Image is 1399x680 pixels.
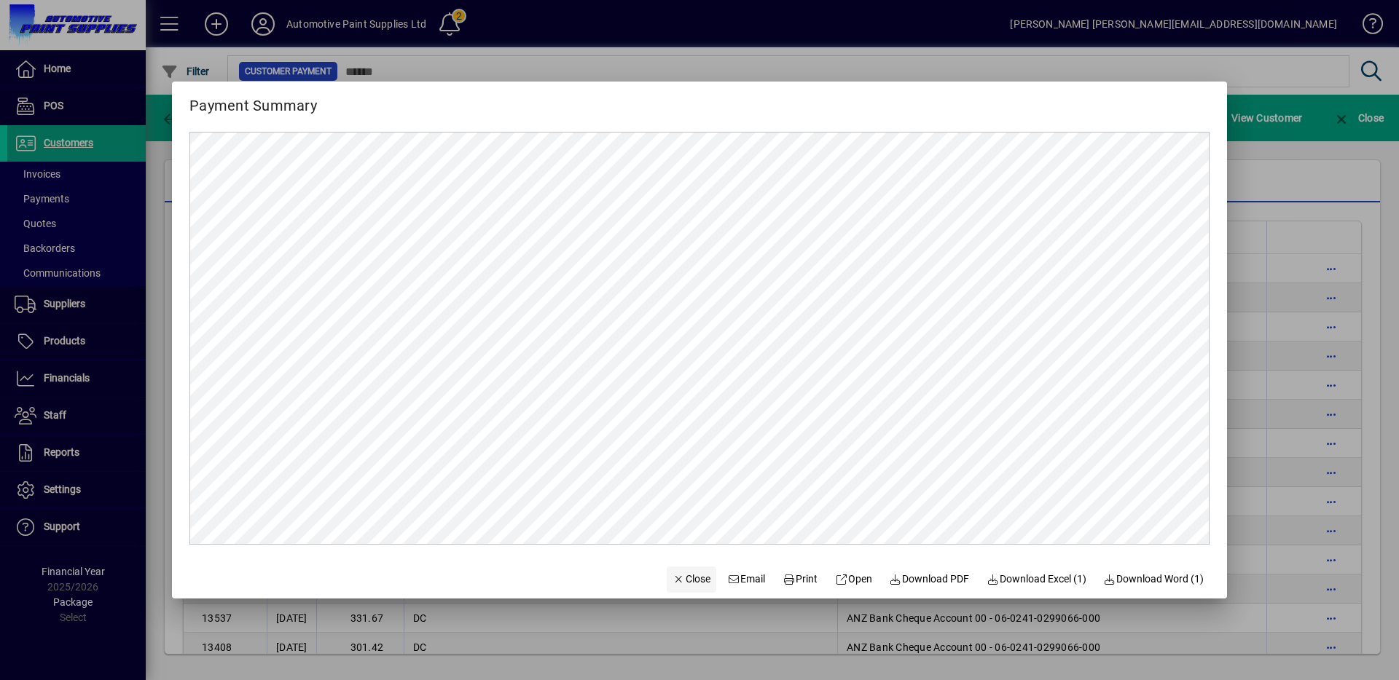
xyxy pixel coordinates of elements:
button: Email [722,566,772,593]
button: Download Word (1) [1098,566,1210,593]
span: Download PDF [890,572,970,587]
span: Download Excel (1) [987,572,1086,587]
button: Close [667,566,716,593]
h2: Payment Summary [172,82,334,117]
button: Print [777,566,823,593]
a: Open [829,566,878,593]
a: Download PDF [884,566,976,593]
span: Download Word (1) [1104,572,1204,587]
span: Open [835,572,872,587]
span: Email [728,572,766,587]
button: Download Excel (1) [981,566,1092,593]
span: Print [783,572,818,587]
span: Close [673,572,710,587]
